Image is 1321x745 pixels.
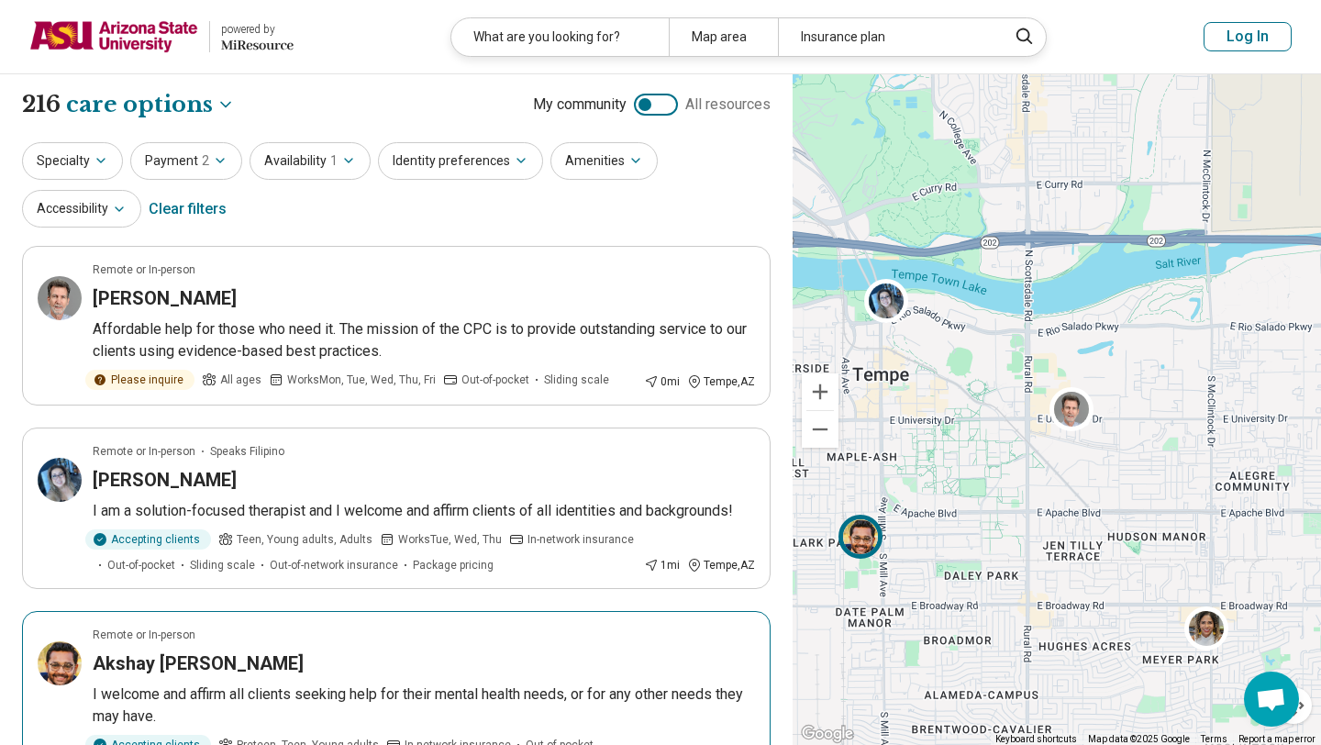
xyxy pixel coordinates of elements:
[202,151,209,171] span: 2
[1204,22,1292,51] button: Log In
[1244,672,1299,727] div: Open chat
[29,15,198,59] img: Arizona State University
[22,190,141,228] button: Accessibility
[802,373,838,410] button: Zoom in
[644,557,680,573] div: 1 mi
[287,372,436,388] span: Works Mon, Tue, Wed, Thu, Fri
[85,370,194,390] div: Please inquire
[378,142,543,180] button: Identity preferences
[687,557,755,573] div: Tempe , AZ
[687,373,755,390] div: Tempe , AZ
[685,94,771,116] span: All resources
[93,650,304,676] h3: Akshay [PERSON_NAME]
[93,318,755,362] p: Affordable help for those who need it. The mission of the CPC is to provide outstanding service t...
[22,142,123,180] button: Specialty
[220,372,261,388] span: All ages
[398,531,502,548] span: Works Tue, Wed, Thu
[93,684,755,728] p: I welcome and affirm all clients seeking help for their mental health needs, or for any other nee...
[93,500,755,522] p: I am a solution-focused therapist and I welcome and affirm clients of all identities and backgrou...
[85,529,211,550] div: Accepting clients
[802,411,838,448] button: Zoom out
[66,89,235,120] button: Care options
[237,531,372,548] span: Teen, Young adults, Adults
[190,557,255,573] span: Sliding scale
[1201,734,1227,744] a: Terms (opens in new tab)
[93,285,237,311] h3: [PERSON_NAME]
[669,18,778,56] div: Map area
[544,372,609,388] span: Sliding scale
[210,443,284,460] span: Speaks Filipino
[451,18,669,56] div: What are you looking for?
[527,531,634,548] span: In-network insurance
[93,261,195,278] p: Remote or In-person
[1238,734,1315,744] a: Report a map error
[93,627,195,643] p: Remote or In-person
[330,151,338,171] span: 1
[413,557,494,573] span: Package pricing
[93,467,237,493] h3: [PERSON_NAME]
[29,15,294,59] a: Arizona State Universitypowered by
[130,142,242,180] button: Payment2
[22,89,235,120] h1: 216
[644,373,680,390] div: 0 mi
[533,94,627,116] span: My community
[107,557,175,573] span: Out-of-pocket
[461,372,529,388] span: Out-of-pocket
[66,89,213,120] span: care options
[778,18,995,56] div: Insurance plan
[550,142,658,180] button: Amenities
[1088,734,1190,744] span: Map data ©2025 Google
[270,557,398,573] span: Out-of-network insurance
[221,21,294,38] div: powered by
[250,142,371,180] button: Availability1
[149,187,227,231] div: Clear filters
[93,443,195,460] p: Remote or In-person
